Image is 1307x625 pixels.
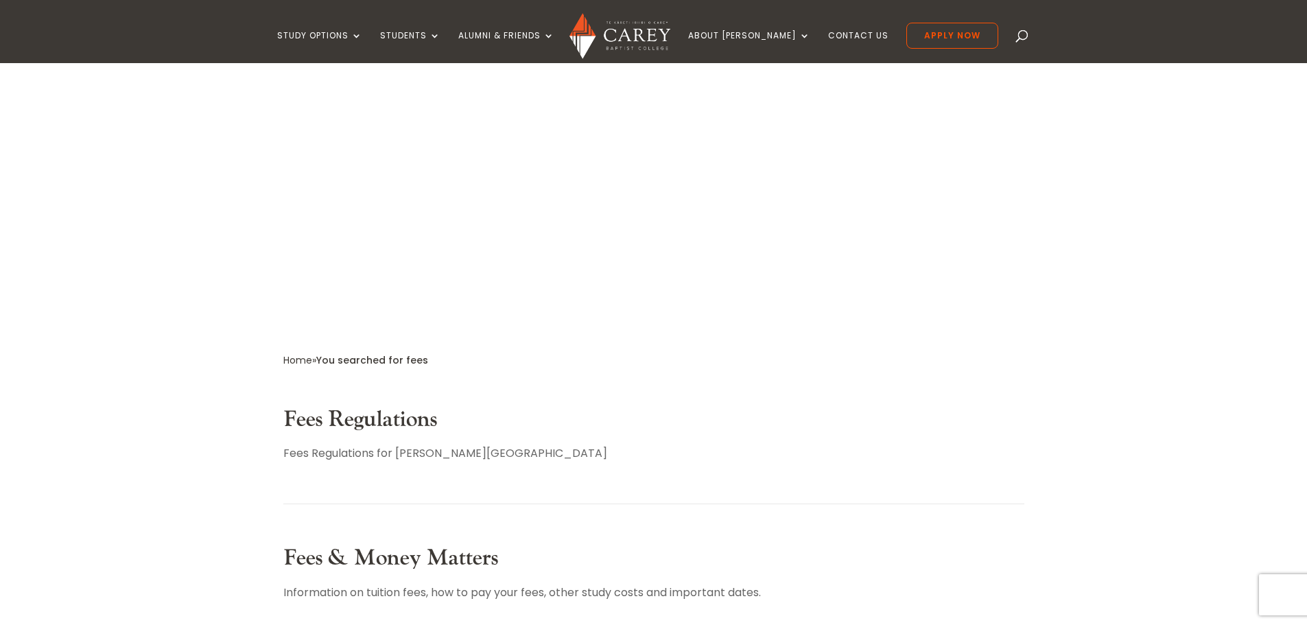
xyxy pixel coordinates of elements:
a: Alumni & Friends [458,31,554,63]
a: Fees Regulations [283,405,437,434]
a: Home [283,353,312,367]
a: Contact Us [828,31,888,63]
p: Information on tuition fees, how to pay your fees, other study costs and important dates. [283,583,1024,602]
span: » [283,353,428,367]
a: About [PERSON_NAME] [688,31,810,63]
span: You searched for fees [316,353,428,367]
a: Apply Now [906,23,998,49]
a: Fees & Money Matters [283,544,498,572]
a: Students [380,31,440,63]
a: Study Options [277,31,362,63]
p: Fees Regulations for [PERSON_NAME][GEOGRAPHIC_DATA] [283,444,1024,462]
img: Carey Baptist College [569,13,670,59]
